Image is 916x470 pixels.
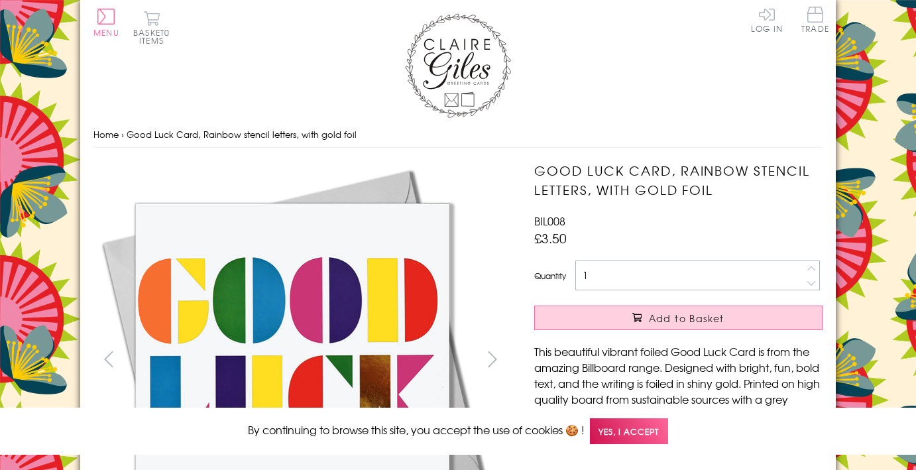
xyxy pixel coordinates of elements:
[534,343,823,423] p: This beautiful vibrant foiled Good Luck Card is from the amazing Billboard range. Designed with b...
[649,312,724,325] span: Add to Basket
[801,7,829,32] span: Trade
[133,11,170,44] button: Basket0 items
[93,344,123,374] button: prev
[405,13,511,118] img: Claire Giles Greetings Cards
[93,9,119,36] button: Menu
[534,270,566,282] label: Quantity
[127,128,357,141] span: Good Luck Card, Rainbow stencil letters, with gold foil
[534,213,565,229] span: BIL008
[93,121,823,148] nav: breadcrumbs
[121,128,124,141] span: ›
[93,128,119,141] a: Home
[801,7,829,35] a: Trade
[751,7,783,32] a: Log In
[478,344,508,374] button: next
[590,418,668,444] span: Yes, I accept
[534,306,823,330] button: Add to Basket
[534,229,567,247] span: £3.50
[93,27,119,38] span: Menu
[534,161,823,200] h1: Good Luck Card, Rainbow stencil letters, with gold foil
[139,27,170,46] span: 0 items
